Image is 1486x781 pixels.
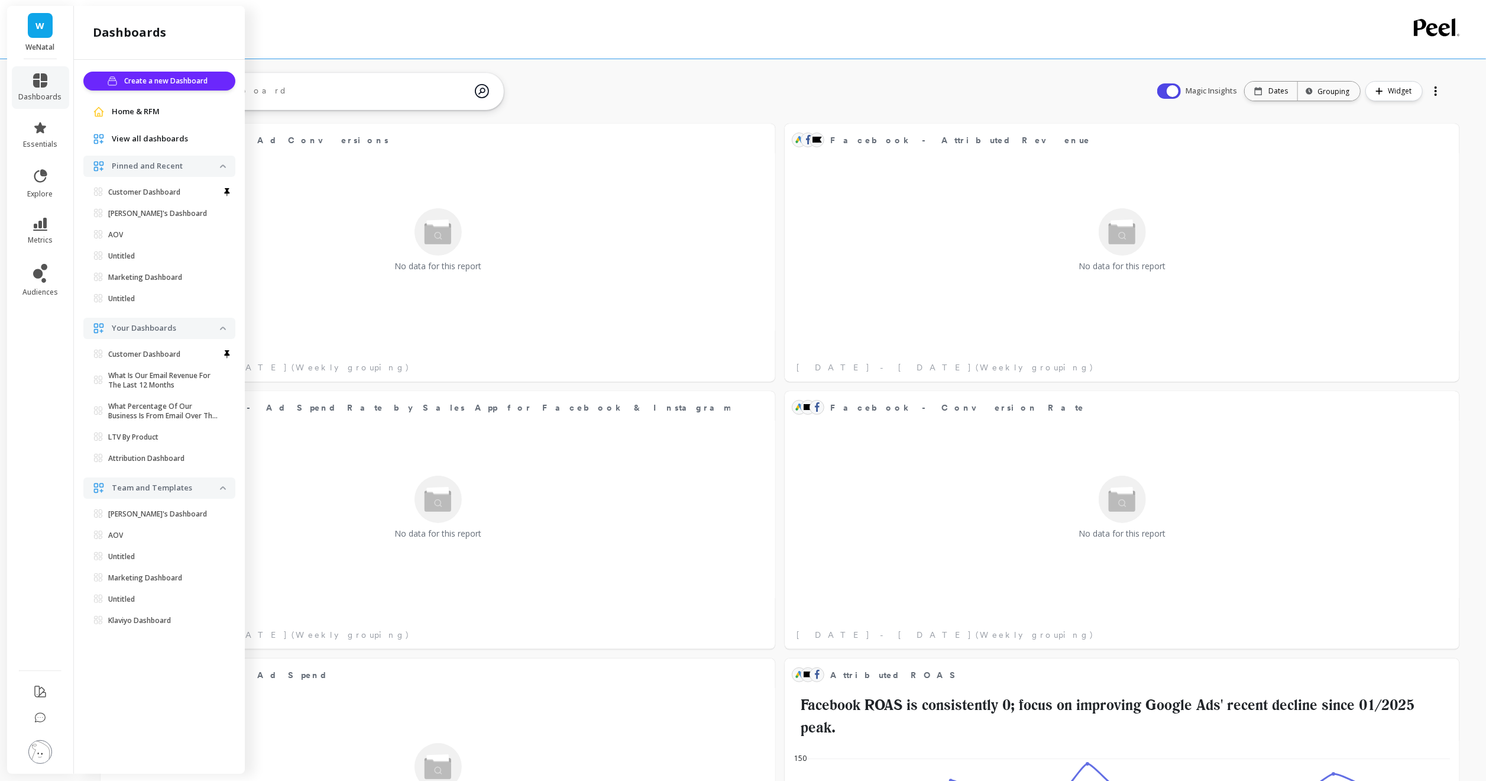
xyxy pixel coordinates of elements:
[1388,85,1415,97] span: Widget
[1079,528,1166,540] span: No data for this report
[112,322,220,334] p: Your Dashboards
[108,188,180,197] p: Customer Dashboard
[93,24,166,41] h2: dashboards
[112,133,226,145] a: View all dashboards
[36,19,45,33] span: W
[108,350,180,359] p: Customer Dashboard
[108,251,135,261] p: Untitled
[1268,86,1288,96] p: Dates
[976,629,1094,641] span: (Weekly grouping)
[108,509,207,519] p: [PERSON_NAME]'s Dashboard
[83,72,235,91] button: Create a new Dashboard
[108,230,123,240] p: AOV
[93,133,105,145] img: navigation item icon
[28,740,52,764] img: profile picture
[830,402,1084,414] span: Facebook - Conversion Rate
[976,362,1094,373] span: (Weekly grouping)
[112,160,220,172] p: Pinned and Recent
[1365,81,1423,101] button: Widget
[146,132,730,149] span: Facebook - Ad Conversions
[830,669,963,682] span: Attributed ROAS
[19,43,62,52] p: WeNatal
[93,106,105,118] img: navigation item icon
[394,528,481,540] span: No data for this report
[124,75,211,87] span: Create a new Dashboard
[792,694,1452,738] h2: Facebook ROAS is consistently 0; focus on improving Google Ads' recent decline since 01/2025 peak.
[155,399,730,416] span: Facebook - Ad Spend Rate by Sales App for Facebook & Instagram
[292,629,410,641] span: (Weekly grouping)
[830,667,1414,683] span: Attributed ROAS
[108,573,182,583] p: Marketing Dashboard
[112,106,160,118] span: Home & RFM
[28,189,53,199] span: explore
[220,486,226,490] img: down caret icon
[108,294,135,304] p: Untitled
[108,402,220,421] p: What Percentage Of Our Business Is From Email Over The Last 12 Months
[93,482,105,494] img: navigation item icon
[220,164,226,168] img: down caret icon
[394,260,481,272] span: No data for this report
[1186,85,1239,97] span: Magic Insights
[830,132,1414,149] span: Facebook - Attributed Revenue
[108,371,220,390] p: What Is Our Email Revenue For The Last 12 Months
[830,399,1414,416] span: Facebook - Conversion Rate
[108,273,182,282] p: Marketing Dashboard
[93,322,105,334] img: navigation item icon
[292,362,410,373] span: (Weekly grouping)
[108,209,207,218] p: [PERSON_NAME]'s Dashboard
[146,667,730,683] span: Facebook - Ad Spend
[108,595,135,604] p: Untitled
[1079,260,1166,272] span: No data for this report
[22,288,58,297] span: audiences
[108,552,135,561] p: Untitled
[108,531,123,540] p: AOV
[797,362,972,373] span: [DATE] - [DATE]
[112,482,220,494] p: Team and Templates
[155,402,730,414] span: Facebook - Ad Spend Rate by Sales App for Facebook & Instagram
[1309,86,1349,97] div: Grouping
[797,629,972,641] span: [DATE] - [DATE]
[19,92,62,102] span: dashboards
[28,235,53,245] span: metrics
[93,160,105,172] img: navigation item icon
[475,75,489,107] img: magic search icon
[146,134,389,147] span: Facebook - Ad Conversions
[108,433,158,442] p: LTV By Product
[220,327,226,330] img: down caret icon
[23,140,57,149] span: essentials
[112,133,188,145] span: View all dashboards
[108,454,184,463] p: Attribution Dashboard
[108,616,171,625] p: Klaviyo Dashboard
[830,134,1090,147] span: Facebook - Attributed Revenue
